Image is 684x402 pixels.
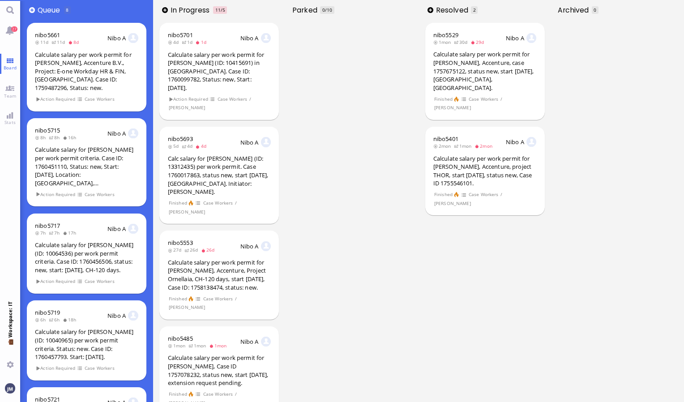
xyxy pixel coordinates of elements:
span: Stats [2,119,18,125]
div: Calc salary for [PERSON_NAME] (ID: 13312435) per work permit. Case 1760017863, status new, start ... [168,154,271,196]
span: 8 [66,7,68,13]
span: 29d [470,39,487,45]
span: Nibo A [240,338,259,346]
span: In progress [171,5,213,15]
span: 18h [63,316,79,323]
span: 17h [63,230,79,236]
span: 0 [594,7,596,13]
img: NA [128,224,138,234]
span: nibo5701 [168,31,193,39]
span: /10 [325,7,332,13]
span: / [235,199,237,207]
span: 6h [35,316,49,323]
a: nibo5401 [433,135,458,143]
img: NA [261,241,271,251]
span: Parked [292,5,320,15]
span: 1d [182,39,196,45]
span: [PERSON_NAME] [168,104,205,111]
span: 4d [182,143,196,149]
a: nibo5719 [35,308,60,316]
img: NA [261,137,271,147]
a: nibo5661 [35,31,60,39]
div: Calculate salary for [PERSON_NAME] (ID: 10064536) per work permit criteria. Case ID: 1760456506, ... [35,241,138,274]
a: nibo5529 [433,31,458,39]
span: 8h [49,134,63,141]
span: [PERSON_NAME] [434,200,471,207]
span: Nibo A [240,242,259,250]
span: Action Required [35,364,76,372]
span: Nibo A [107,312,126,320]
span: [PERSON_NAME] [168,208,205,216]
span: Case Workers [217,95,248,103]
button: Add [29,7,35,13]
span: 11 [215,7,221,13]
div: Calculate salary for [PERSON_NAME] per work permit criteria. Case ID: 1760451110, Status: new, St... [35,145,138,187]
span: 2mon [475,143,495,149]
span: 1mon [168,342,188,349]
span: Board [1,64,19,71]
span: Nibo A [506,138,524,146]
span: Case Workers [203,199,233,207]
span: [PERSON_NAME] [434,104,471,111]
span: Case Workers [203,390,233,398]
span: 1mon [433,39,454,45]
span: Case Workers [468,191,499,198]
span: 1mon [188,342,209,349]
span: Nibo A [240,34,259,42]
span: 11d [51,39,68,45]
span: / [500,191,503,198]
span: 2mon [433,143,454,149]
span: 5d [168,143,182,149]
span: 1d [195,39,209,45]
img: NA [526,33,536,43]
div: Calculate salary per work permit for [PERSON_NAME], Case ID 1757078232, status new, start [DATE],... [168,354,271,387]
img: NA [128,311,138,321]
span: Finished [168,295,187,303]
span: Action Required [35,278,76,285]
img: NA [261,337,271,346]
span: 1mon [209,342,230,349]
span: 26d [201,247,218,253]
span: In progress is overloaded [213,6,227,14]
img: NA [261,33,271,43]
div: Calculate salary per work permit for [PERSON_NAME], Accenture, Project Ornellaia, CH-120 days, st... [168,258,271,291]
span: / [235,295,237,303]
span: / [235,390,237,398]
span: 11d [35,39,51,45]
span: 2 [473,7,476,13]
span: 💼 Workspace: IT [7,338,13,358]
span: Case Workers [84,191,115,198]
span: Finished [168,390,187,398]
span: 27 [11,26,17,32]
div: Calculate salary per work permit for [PERSON_NAME], Accenture, case 1757675122, status new, start... [433,50,537,92]
span: Action Required [168,95,209,103]
span: Team [2,93,19,99]
img: NA [128,128,138,138]
div: Calculate salary per work permit for [PERSON_NAME], Accenture B.V., Project: E-one Workday HR & F... [35,51,138,92]
span: nibo5553 [168,239,193,247]
span: 8h [35,134,49,141]
span: Nibo A [107,225,126,233]
span: Nibo A [107,34,126,42]
span: 27d [168,247,184,253]
span: 4d [168,39,182,45]
a: nibo5693 [168,135,193,143]
div: Calculate salary for [PERSON_NAME] (ID: 10040965) per work permit criteria. Status: new. Case ID:... [35,328,138,361]
span: Case Workers [84,278,115,285]
span: Nibo A [506,34,524,42]
span: 1mon [454,143,475,149]
a: nibo5485 [168,334,193,342]
div: Calculate salary per work permit for [PERSON_NAME], Accenture, project THOR, start [DATE], status... [433,154,537,188]
img: NA [526,137,536,147]
span: Action Required [35,191,76,198]
span: Archived [558,5,592,15]
span: 0 [322,7,325,13]
span: 4d [195,143,209,149]
span: 30d [454,39,470,45]
span: Nibo A [107,129,126,137]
